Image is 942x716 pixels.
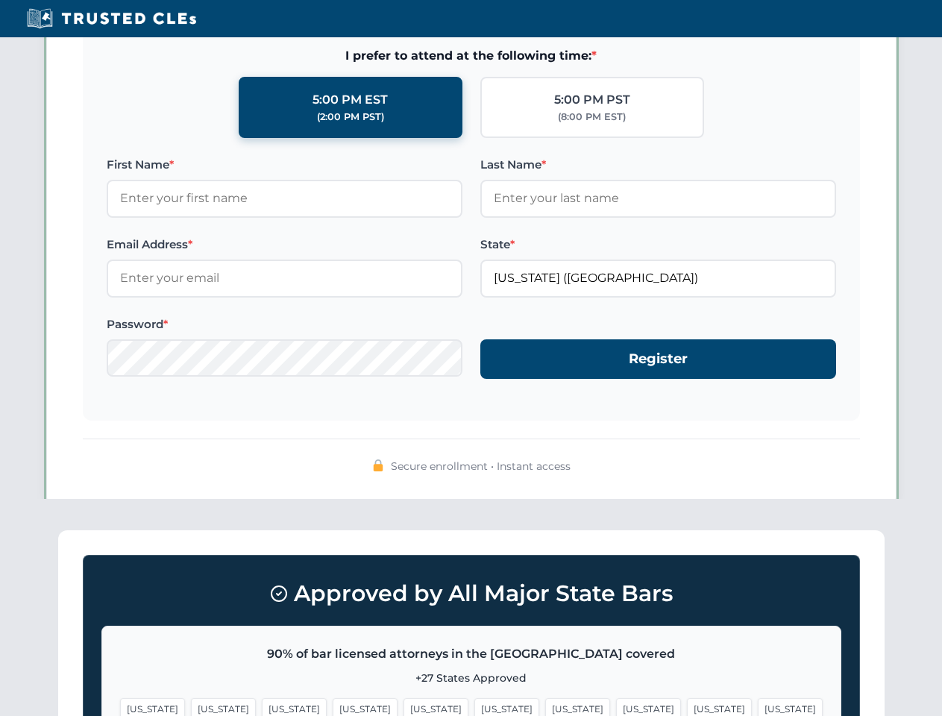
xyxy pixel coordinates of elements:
[107,236,462,254] label: Email Address
[107,260,462,297] input: Enter your email
[372,459,384,471] img: 🔒
[120,670,823,686] p: +27 States Approved
[120,644,823,664] p: 90% of bar licensed attorneys in the [GEOGRAPHIC_DATA] covered
[554,90,630,110] div: 5:00 PM PST
[558,110,626,125] div: (8:00 PM EST)
[391,458,571,474] span: Secure enrollment • Instant access
[107,46,836,66] span: I prefer to attend at the following time:
[101,574,841,614] h3: Approved by All Major State Bars
[480,339,836,379] button: Register
[317,110,384,125] div: (2:00 PM PST)
[107,315,462,333] label: Password
[107,156,462,174] label: First Name
[313,90,388,110] div: 5:00 PM EST
[480,236,836,254] label: State
[480,180,836,217] input: Enter your last name
[107,180,462,217] input: Enter your first name
[22,7,201,30] img: Trusted CLEs
[480,260,836,297] input: Florida (FL)
[480,156,836,174] label: Last Name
